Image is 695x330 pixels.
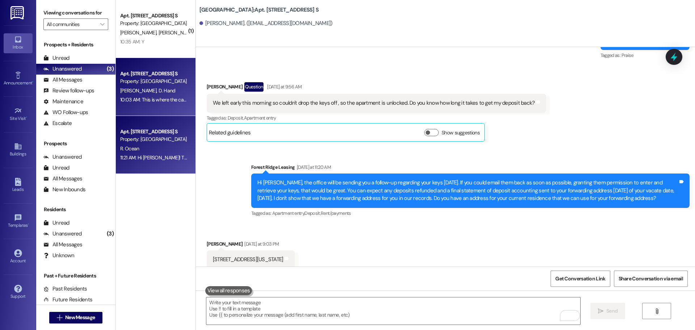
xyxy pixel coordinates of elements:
[43,186,85,193] div: New Inbounds
[100,21,104,27] i: 
[4,176,33,195] a: Leads
[10,6,25,20] img: ResiDesk Logo
[199,20,333,27] div: [PERSON_NAME]. ([EMAIL_ADDRESS][DOMAIN_NAME])
[244,82,264,91] div: Question
[43,296,92,304] div: Future Residents
[105,63,115,75] div: (3)
[272,210,305,216] span: Apartment entry ,
[120,154,385,161] div: 11:21 AM: Hi [PERSON_NAME]! Thanks for letting us know your forwarding address. I'm happy to help...
[43,252,74,259] div: Unknown
[244,115,276,121] span: Apartment entry
[105,228,115,239] div: (3)
[43,241,82,248] div: All Messages
[601,50,690,60] div: Tagged as:
[43,285,87,293] div: Past Residents
[120,38,144,45] div: 10:35 AM: Y
[4,283,33,302] a: Support
[321,210,351,216] span: Rent/payments
[120,29,159,36] span: [PERSON_NAME]
[57,315,62,321] i: 
[598,308,603,314] i: 
[120,20,187,27] div: Property: [GEOGRAPHIC_DATA]
[590,303,625,319] button: Send
[43,7,108,18] label: Viewing conversations for
[120,78,187,85] div: Property: [GEOGRAPHIC_DATA]
[228,115,244,121] span: Deposit ,
[32,79,33,84] span: •
[65,314,95,321] span: New Message
[442,129,480,137] label: Show suggestions
[158,29,194,36] span: [PERSON_NAME]
[207,82,547,94] div: [PERSON_NAME]
[206,297,580,325] textarea: To enrich screen reader interactions, please activate Accessibility in Grammarly extension settings
[36,41,115,49] div: Prospects + Residents
[207,113,547,123] div: Tagged as:
[4,247,33,267] a: Account
[304,210,321,216] span: Deposit ,
[43,230,82,238] div: Unanswered
[120,128,187,135] div: Apt. [STREET_ADDRESS] S
[120,145,139,152] span: R. Ocean
[43,54,69,62] div: Unread
[28,222,29,227] span: •
[251,163,690,174] div: Forest Ridge Leasing
[295,163,331,171] div: [DATE] at 11:20 AM
[36,140,115,147] div: Prospects
[213,256,283,263] div: [STREET_ADDRESS][US_STATE]
[555,275,605,283] span: Get Conversation Link
[120,12,187,20] div: Apt. [STREET_ADDRESS] S
[47,18,97,30] input: All communities
[251,208,690,218] div: Tagged as:
[606,307,618,315] span: Send
[43,175,82,183] div: All Messages
[207,240,295,250] div: [PERSON_NAME]
[243,240,279,248] div: [DATE] at 9:03 PM
[4,212,33,231] a: Templates •
[199,6,319,14] b: [GEOGRAPHIC_DATA]: Apt. [STREET_ADDRESS] S
[213,99,535,107] div: We left early this morning so couldn't drop the keys off , so the apartment is unlocked. Do you k...
[49,312,103,323] button: New Message
[4,33,33,53] a: Inbox
[257,179,678,202] div: Hi [PERSON_NAME], the office will be sending you a follow-up regarding your keys [DATE]. If you c...
[43,87,94,95] div: Review follow-ups
[43,65,82,73] div: Unanswered
[4,105,33,124] a: Site Visit •
[622,52,633,58] span: Praise
[209,129,251,139] div: Related guidelines
[551,271,610,287] button: Get Conversation Link
[43,98,83,105] div: Maintenance
[619,275,683,283] span: Share Conversation via email
[120,135,187,143] div: Property: [GEOGRAPHIC_DATA]
[43,120,72,127] div: Escalate
[4,140,33,160] a: Buildings
[43,164,69,172] div: Unread
[120,96,216,103] div: 10:03 AM: This is where the caulking came off
[26,115,27,120] span: •
[43,109,88,116] div: WO Follow-ups
[43,153,82,161] div: Unanswered
[158,87,175,94] span: D. Hand
[614,271,688,287] button: Share Conversation via email
[654,308,660,314] i: 
[120,87,159,94] span: [PERSON_NAME]
[120,70,187,78] div: Apt. [STREET_ADDRESS] S
[36,272,115,280] div: Past + Future Residents
[43,219,69,227] div: Unread
[265,83,302,91] div: [DATE] at 9:56 AM
[36,206,115,213] div: Residents
[43,76,82,84] div: All Messages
